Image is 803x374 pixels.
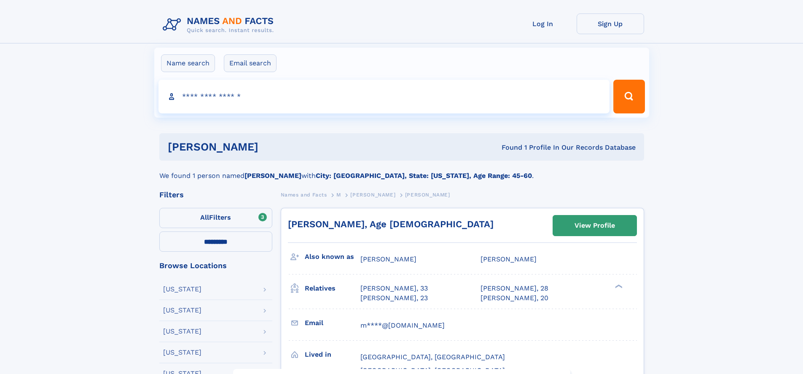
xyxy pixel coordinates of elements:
span: [PERSON_NAME] [405,192,450,198]
img: Logo Names and Facts [159,13,281,36]
label: Name search [161,54,215,72]
a: [PERSON_NAME], Age [DEMOGRAPHIC_DATA] [288,219,494,229]
h3: Also known as [305,250,360,264]
div: Found 1 Profile In Our Records Database [380,143,636,152]
div: Browse Locations [159,262,272,269]
button: Search Button [613,80,645,113]
a: [PERSON_NAME], 28 [481,284,548,293]
div: [US_STATE] [163,349,201,356]
h3: Email [305,316,360,330]
a: Sign Up [577,13,644,34]
span: [PERSON_NAME] [360,255,416,263]
a: [PERSON_NAME], 20 [481,293,548,303]
a: [PERSON_NAME] [350,189,395,200]
h3: Lived in [305,347,360,362]
span: [PERSON_NAME] [350,192,395,198]
h3: Relatives [305,281,360,296]
div: We found 1 person named with . [159,161,644,181]
a: View Profile [553,215,636,236]
b: City: [GEOGRAPHIC_DATA], State: [US_STATE], Age Range: 45-60 [316,172,532,180]
span: [GEOGRAPHIC_DATA], [GEOGRAPHIC_DATA] [360,353,505,361]
div: View Profile [575,216,615,235]
label: Email search [224,54,277,72]
div: [US_STATE] [163,328,201,335]
span: M [336,192,341,198]
span: All [200,213,209,221]
div: [US_STATE] [163,286,201,293]
h1: [PERSON_NAME] [168,142,380,152]
a: M [336,189,341,200]
input: search input [158,80,610,113]
a: Log In [509,13,577,34]
div: ❯ [613,284,623,289]
div: [US_STATE] [163,307,201,314]
a: [PERSON_NAME], 23 [360,293,428,303]
span: [PERSON_NAME] [481,255,537,263]
a: Names and Facts [281,189,327,200]
div: Filters [159,191,272,199]
a: [PERSON_NAME], 33 [360,284,428,293]
label: Filters [159,208,272,228]
b: [PERSON_NAME] [244,172,301,180]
